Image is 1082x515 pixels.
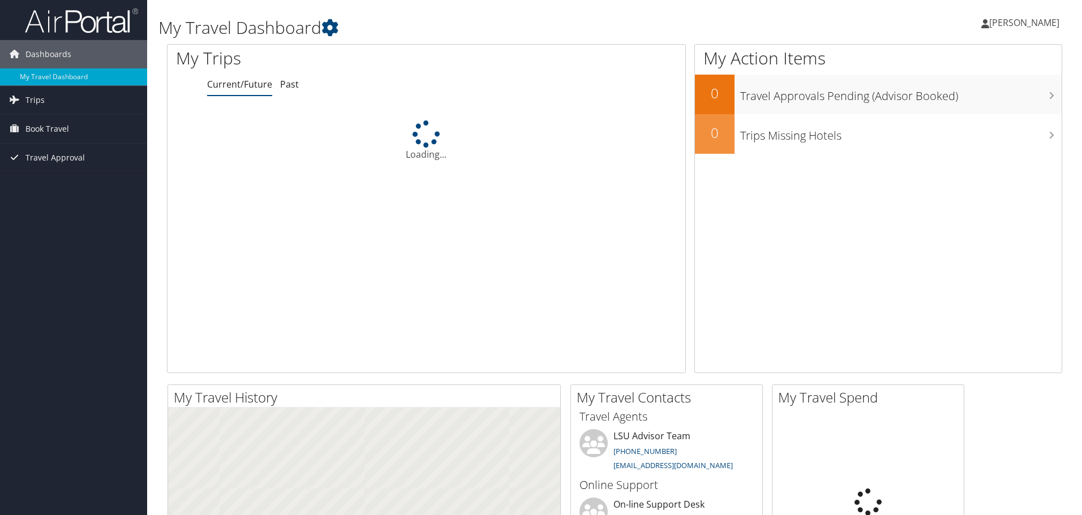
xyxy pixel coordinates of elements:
span: Dashboards [25,40,71,68]
a: [PHONE_NUMBER] [613,446,677,456]
a: 0Trips Missing Hotels [695,114,1062,154]
a: Current/Future [207,78,272,90]
h1: My Action Items [695,46,1062,70]
h1: My Trips [176,46,461,70]
span: Book Travel [25,115,69,143]
span: [PERSON_NAME] [989,16,1059,29]
span: Travel Approval [25,144,85,172]
h3: Online Support [579,477,754,493]
span: Trips [25,86,45,114]
h1: My Travel Dashboard [158,16,767,40]
a: 0Travel Approvals Pending (Advisor Booked) [695,75,1062,114]
h2: My Travel Spend [778,388,964,407]
div: Loading... [168,120,685,161]
h3: Travel Agents [579,409,754,425]
h2: My Travel Contacts [577,388,762,407]
a: [PERSON_NAME] [981,6,1071,40]
a: Past [280,78,299,90]
a: [EMAIL_ADDRESS][DOMAIN_NAME] [613,460,733,470]
h2: My Travel History [174,388,560,407]
h2: 0 [695,123,735,142]
img: airportal-logo.png [25,7,138,34]
h3: Travel Approvals Pending (Advisor Booked) [740,83,1062,104]
li: LSU Advisor Team [574,429,759,475]
h2: 0 [695,84,735,103]
h3: Trips Missing Hotels [740,122,1062,144]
